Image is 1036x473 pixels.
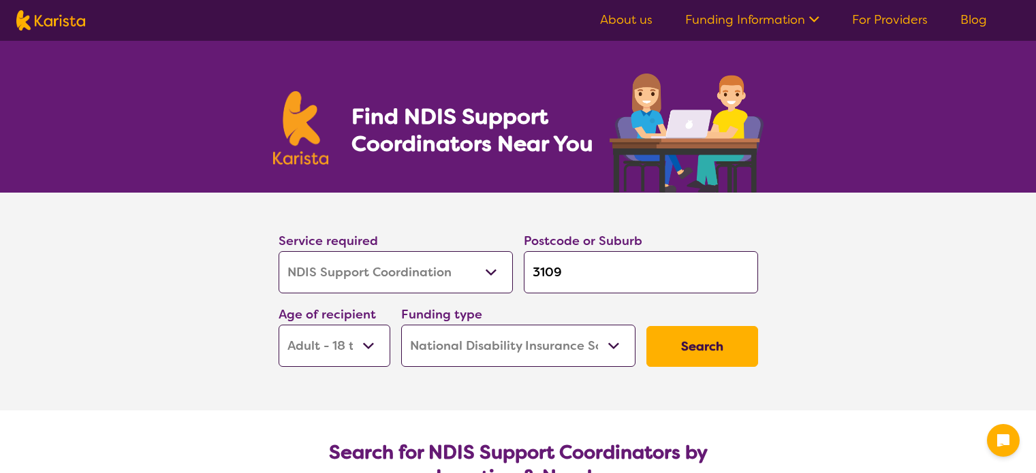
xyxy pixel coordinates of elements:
[524,233,642,249] label: Postcode or Suburb
[16,10,85,31] img: Karista logo
[351,103,603,157] h1: Find NDIS Support Coordinators Near You
[524,251,758,293] input: Type
[646,326,758,367] button: Search
[279,233,378,249] label: Service required
[960,12,987,28] a: Blog
[610,74,764,193] img: support-coordination
[279,306,376,323] label: Age of recipient
[852,12,928,28] a: For Providers
[273,91,329,165] img: Karista logo
[401,306,482,323] label: Funding type
[600,12,653,28] a: About us
[685,12,819,28] a: Funding Information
